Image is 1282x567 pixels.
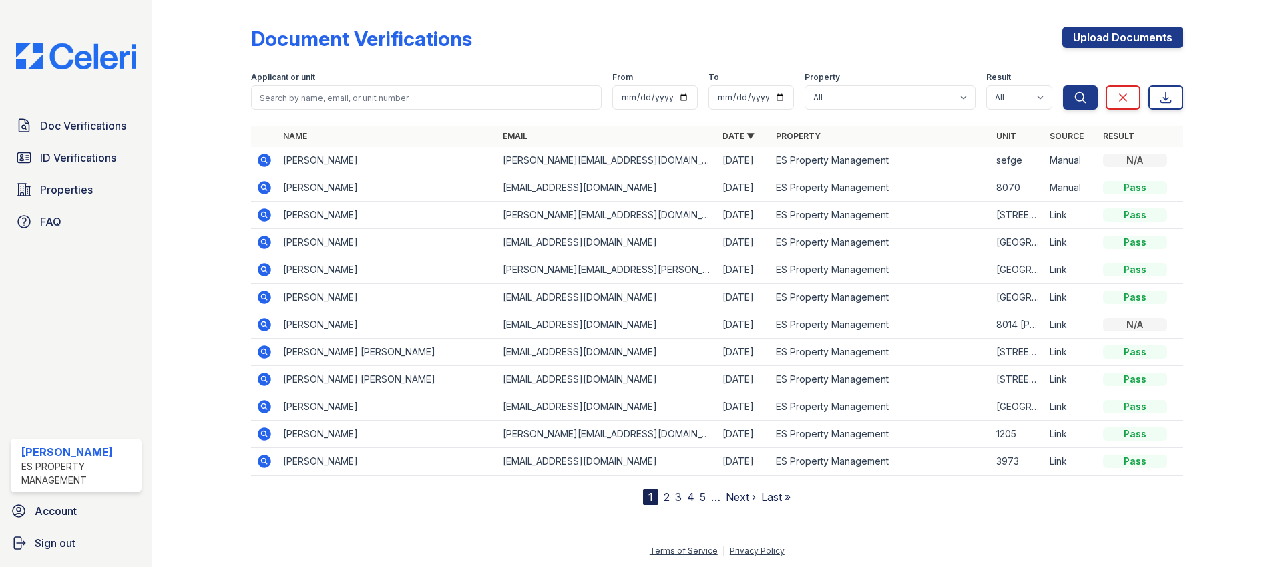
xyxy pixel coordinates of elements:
[771,339,990,366] td: ES Property Management
[722,546,725,556] div: |
[991,448,1044,476] td: 3973
[278,448,497,476] td: [PERSON_NAME]
[1103,131,1134,141] a: Result
[991,147,1044,174] td: sefge
[726,490,756,504] a: Next ›
[1103,345,1167,359] div: Pass
[1044,174,1098,202] td: Manual
[251,27,472,51] div: Document Verifications
[1062,27,1183,48] a: Upload Documents
[1103,400,1167,413] div: Pass
[991,311,1044,339] td: 8014 [PERSON_NAME] Dr
[278,311,497,339] td: [PERSON_NAME]
[771,393,990,421] td: ES Property Management
[5,498,147,524] a: Account
[1103,236,1167,249] div: Pass
[278,421,497,448] td: [PERSON_NAME]
[11,176,142,203] a: Properties
[1044,147,1098,174] td: Manual
[1103,427,1167,441] div: Pass
[771,311,990,339] td: ES Property Management
[1044,311,1098,339] td: Link
[717,174,771,202] td: [DATE]
[717,229,771,256] td: [DATE]
[687,490,694,504] a: 4
[771,147,990,174] td: ES Property Management
[497,147,717,174] td: [PERSON_NAME][EMAIL_ADDRESS][DOMAIN_NAME]
[717,448,771,476] td: [DATE]
[996,131,1016,141] a: Unit
[278,256,497,284] td: [PERSON_NAME]
[11,208,142,235] a: FAQ
[991,421,1044,448] td: 1205
[497,339,717,366] td: [EMAIL_ADDRESS][DOMAIN_NAME]
[776,131,821,141] a: Property
[1044,229,1098,256] td: Link
[21,460,136,487] div: ES Property Management
[1044,256,1098,284] td: Link
[1103,291,1167,304] div: Pass
[991,202,1044,229] td: [STREET_ADDRESS]
[717,284,771,311] td: [DATE]
[761,490,791,504] a: Last »
[497,229,717,256] td: [EMAIL_ADDRESS][DOMAIN_NAME]
[991,229,1044,256] td: [GEOGRAPHIC_DATA]
[771,256,990,284] td: ES Property Management
[251,85,602,110] input: Search by name, email, or unit number
[991,339,1044,366] td: [STREET_ADDRESS]
[5,43,147,69] img: CE_Logo_Blue-a8612792a0a2168367f1c8372b55b34899dd931a85d93a1a3d3e32e68fde9ad4.png
[991,284,1044,311] td: [GEOGRAPHIC_DATA]
[717,311,771,339] td: [DATE]
[278,174,497,202] td: [PERSON_NAME]
[1103,181,1167,194] div: Pass
[612,72,633,83] label: From
[1103,208,1167,222] div: Pass
[497,366,717,393] td: [EMAIL_ADDRESS][DOMAIN_NAME]
[278,284,497,311] td: [PERSON_NAME]
[497,448,717,476] td: [EMAIL_ADDRESS][DOMAIN_NAME]
[991,256,1044,284] td: [GEOGRAPHIC_DATA]
[497,174,717,202] td: [EMAIL_ADDRESS][DOMAIN_NAME]
[40,182,93,198] span: Properties
[5,530,147,556] a: Sign out
[278,147,497,174] td: [PERSON_NAME]
[497,202,717,229] td: [PERSON_NAME][EMAIL_ADDRESS][DOMAIN_NAME]
[991,366,1044,393] td: [STREET_ADDRESS]
[1044,448,1098,476] td: Link
[503,131,527,141] a: Email
[675,490,682,504] a: 3
[1044,421,1098,448] td: Link
[278,393,497,421] td: [PERSON_NAME]
[1103,263,1167,276] div: Pass
[991,174,1044,202] td: 8070
[35,503,77,519] span: Account
[21,444,136,460] div: [PERSON_NAME]
[1050,131,1084,141] a: Source
[711,489,720,505] span: …
[991,393,1044,421] td: [GEOGRAPHIC_DATA][PERSON_NAME]
[771,202,990,229] td: ES Property Management
[722,131,755,141] a: Date ▼
[730,546,785,556] a: Privacy Policy
[986,72,1011,83] label: Result
[497,256,717,284] td: [PERSON_NAME][EMAIL_ADDRESS][PERSON_NAME][PERSON_NAME][DOMAIN_NAME]
[1044,202,1098,229] td: Link
[664,490,670,504] a: 2
[717,421,771,448] td: [DATE]
[278,339,497,366] td: [PERSON_NAME] [PERSON_NAME]
[717,147,771,174] td: [DATE]
[1044,366,1098,393] td: Link
[1044,284,1098,311] td: Link
[278,366,497,393] td: [PERSON_NAME] [PERSON_NAME]
[40,118,126,134] span: Doc Verifications
[497,393,717,421] td: [EMAIL_ADDRESS][DOMAIN_NAME]
[283,131,307,141] a: Name
[1103,318,1167,331] div: N/A
[1103,455,1167,468] div: Pass
[717,366,771,393] td: [DATE]
[650,546,718,556] a: Terms of Service
[717,256,771,284] td: [DATE]
[11,144,142,171] a: ID Verifications
[251,72,315,83] label: Applicant or unit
